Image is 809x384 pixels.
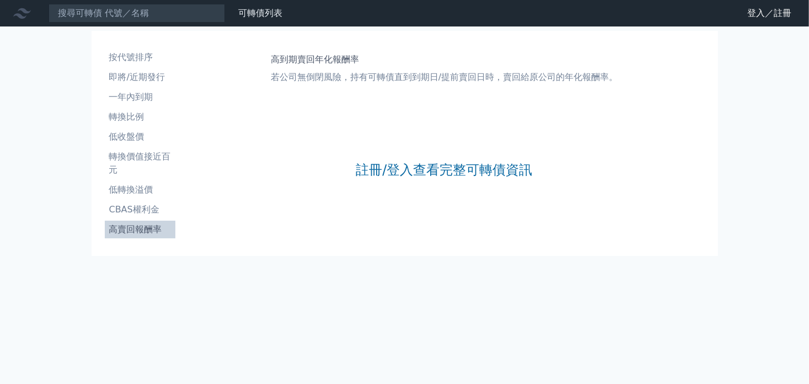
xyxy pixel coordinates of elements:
li: 低收盤價 [105,130,175,143]
li: 一年內到期 [105,90,175,104]
a: 登入／註冊 [738,4,800,22]
li: 轉換比例 [105,110,175,124]
a: 按代號排序 [105,49,175,66]
a: 一年內到期 [105,88,175,106]
a: 註冊/登入查看完整可轉債資訊 [356,161,532,179]
a: 高賣回報酬率 [105,221,175,238]
a: CBAS權利金 [105,201,175,218]
li: 低轉換溢價 [105,183,175,196]
p: 若公司無倒閉風險，持有可轉債直到到期日/提前賣回日時，賣回給原公司的年化報酬率。 [271,71,618,84]
input: 搜尋可轉債 代號／名稱 [49,4,225,23]
a: 轉換比例 [105,108,175,126]
li: 即將/近期發行 [105,71,175,84]
a: 可轉債列表 [238,8,282,18]
a: 轉換價值接近百元 [105,148,175,179]
li: CBAS權利金 [105,203,175,216]
a: 低收盤價 [105,128,175,146]
h1: 高到期賣回年化報酬率 [271,53,618,66]
li: 轉換價值接近百元 [105,150,175,177]
a: 低轉換溢價 [105,181,175,199]
a: 即將/近期發行 [105,68,175,86]
li: 按代號排序 [105,51,175,64]
li: 高賣回報酬率 [105,223,175,236]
